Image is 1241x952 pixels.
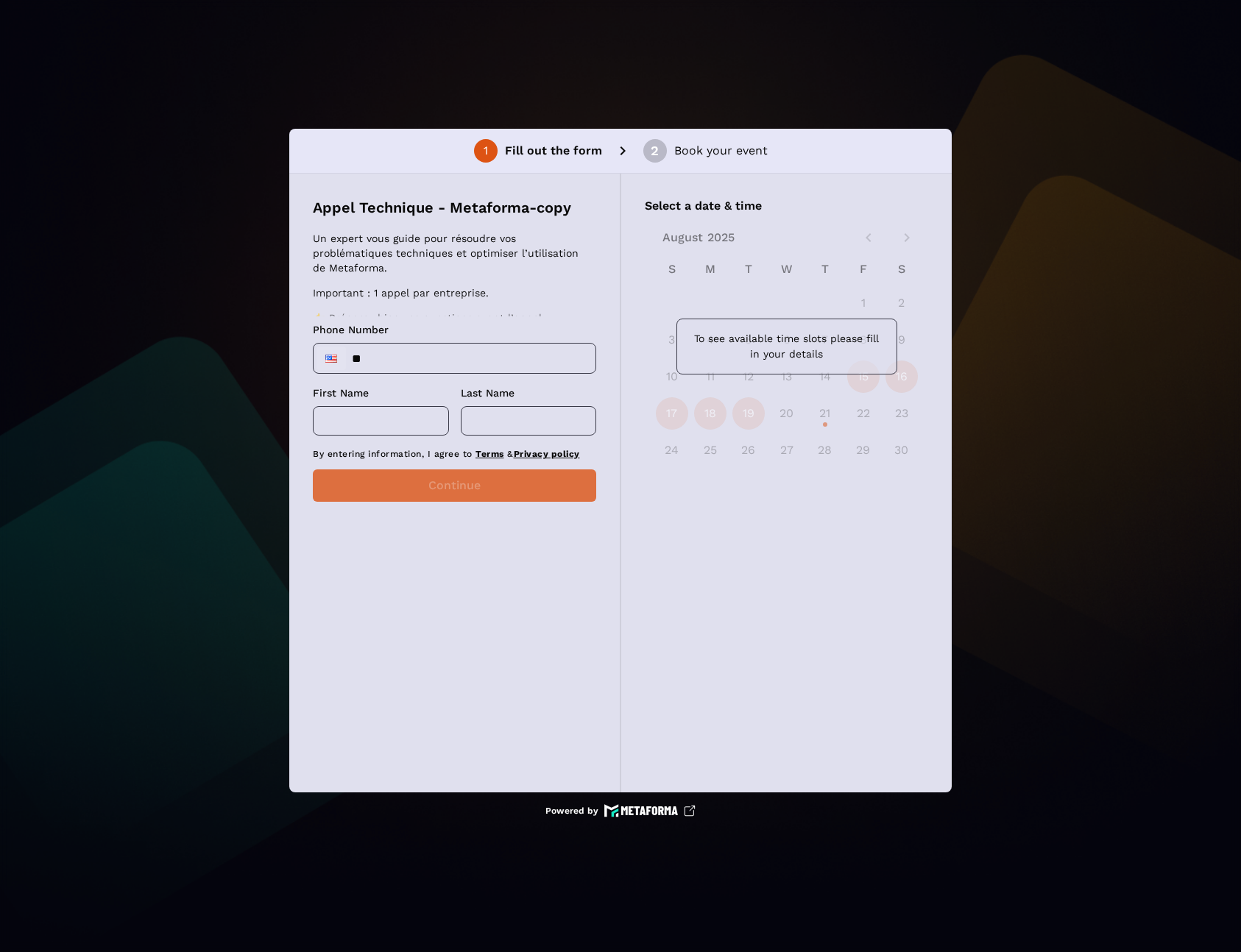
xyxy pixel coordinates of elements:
[545,805,598,817] p: Powered by
[313,447,596,461] p: By entering information, I agree to
[674,142,768,160] p: Book your event
[313,231,592,275] p: Un expert vous guide pour résoudre vos problématiques techniques et optimiser l’utilisation de Me...
[313,197,571,218] p: Appel Technique - Metaforma-copy
[313,285,592,300] p: Important : 1 appel par entreprise.
[313,387,369,399] span: First Name
[313,324,389,335] span: Phone Number
[475,449,504,459] a: Terms
[484,144,488,157] div: 1
[507,449,514,459] span: &
[461,387,515,399] span: Last Name
[645,197,928,215] p: Select a date & time
[313,310,592,325] p: 👉 Préparez bien vos questions avant l’appel.
[651,144,659,157] div: 2
[545,804,696,817] a: Powered by
[689,331,885,362] p: To see available time slots please fill in your details
[317,347,346,370] div: United States: + 1
[505,142,602,160] p: Fill out the form
[514,449,580,459] a: Privacy policy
